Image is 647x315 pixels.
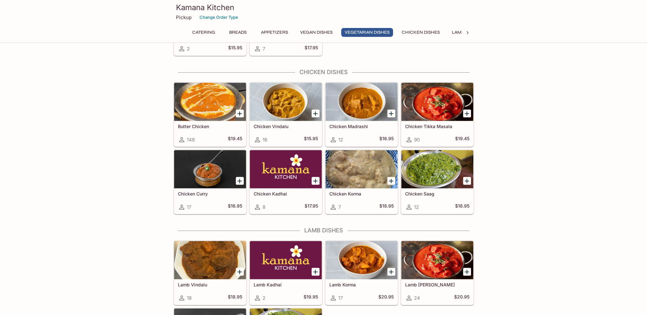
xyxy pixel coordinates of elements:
span: 2 [263,295,265,301]
h5: $20.95 [454,294,469,302]
h5: Lamb Korma [329,282,394,287]
button: Add Lamb Kadhai [312,268,320,276]
div: Lamb Vindalu [174,241,246,279]
h5: Lamb Kadhai [254,282,318,287]
div: Chicken Madrashi [326,83,397,121]
h5: Chicken Tikka Masala [405,124,469,129]
button: Add Chicken Curry [236,177,244,185]
h5: $18.95 [228,294,242,302]
button: Add Butter Chicken [236,109,244,117]
h5: Chicken Korma [329,191,394,196]
h4: Chicken Dishes [173,69,474,76]
button: Add Chicken Madrashi [387,109,395,117]
span: 90 [414,137,420,143]
div: Chicken Kadhai [250,150,322,188]
div: Chicken Tikka Masala [401,83,473,121]
a: Lamb Kadhai2$19.95 [250,241,322,305]
h4: Lamb Dishes [173,227,474,234]
p: Pickup [176,14,192,20]
h5: $15.95 [228,45,242,52]
div: Lamb Kadhai [250,241,322,279]
h5: Butter Chicken [178,124,242,129]
a: Chicken Saag12$18.95 [401,150,474,214]
div: Lamb Tikka Masala [401,241,473,279]
button: Add Chicken Vindalu [312,109,320,117]
div: Chicken Curry [174,150,246,188]
a: Chicken Kadhai8$17.95 [250,150,322,214]
button: Chicken Dishes [398,28,443,37]
h5: Chicken Madrashi [329,124,394,129]
a: Lamb Vindalu18$18.95 [174,241,246,305]
h5: $19.45 [455,136,469,143]
span: 17 [338,295,343,301]
h5: $18.95 [379,203,394,211]
a: Chicken Curry17$16.95 [174,150,246,214]
a: Chicken Vindalu16$15.95 [250,82,322,147]
h5: $16.95 [228,203,242,211]
span: 24 [414,295,420,301]
button: Lamb Dishes [448,28,485,37]
h5: Chicken Saag [405,191,469,196]
button: Add Chicken Kadhai [312,177,320,185]
div: Chicken Saag [401,150,473,188]
h5: $18.95 [455,203,469,211]
h5: $15.95 [304,136,318,143]
button: Change Order Type [197,12,241,22]
h5: $17.95 [305,45,318,52]
span: 2 [187,46,190,52]
a: Butter Chicken148$19.45 [174,82,246,147]
h5: Chicken Curry [178,191,242,196]
div: Lamb Korma [326,241,397,279]
h5: Chicken Vindalu [254,124,318,129]
button: Add Chicken Saag [463,177,471,185]
h5: $19.45 [228,136,242,143]
span: 16 [263,137,267,143]
span: 7 [263,46,265,52]
h5: $20.95 [378,294,394,302]
h5: Chicken Kadhai [254,191,318,196]
button: Add Lamb Vindalu [236,268,244,276]
h3: Kamana Kitchen [176,3,471,12]
div: Chicken Korma [326,150,397,188]
div: Butter Chicken [174,83,246,121]
a: Lamb Korma17$20.95 [325,241,398,305]
h5: $19.95 [304,294,318,302]
h5: $17.95 [305,203,318,211]
span: 8 [263,204,265,210]
span: 12 [338,137,343,143]
button: Breads [224,28,252,37]
button: Add Chicken Tikka Masala [463,109,471,117]
button: Add Chicken Korma [387,177,395,185]
span: 12 [414,204,419,210]
h5: Lamb Vindalu [178,282,242,287]
span: 7 [338,204,341,210]
button: Vegan Dishes [297,28,336,37]
button: Vegetarian Dishes [341,28,393,37]
span: 17 [187,204,191,210]
a: Chicken Tikka Masala90$19.45 [401,82,474,147]
div: Chicken Vindalu [250,83,322,121]
button: Appetizers [257,28,292,37]
span: 18 [187,295,192,301]
h5: $16.95 [379,136,394,143]
button: Add Lamb Tikka Masala [463,268,471,276]
a: Chicken Madrashi12$16.95 [325,82,398,147]
a: Chicken Korma7$18.95 [325,150,398,214]
span: 148 [187,137,195,143]
h5: Lamb [PERSON_NAME] [405,282,469,287]
a: Lamb [PERSON_NAME]24$20.95 [401,241,474,305]
button: Catering [189,28,219,37]
button: Add Lamb Korma [387,268,395,276]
